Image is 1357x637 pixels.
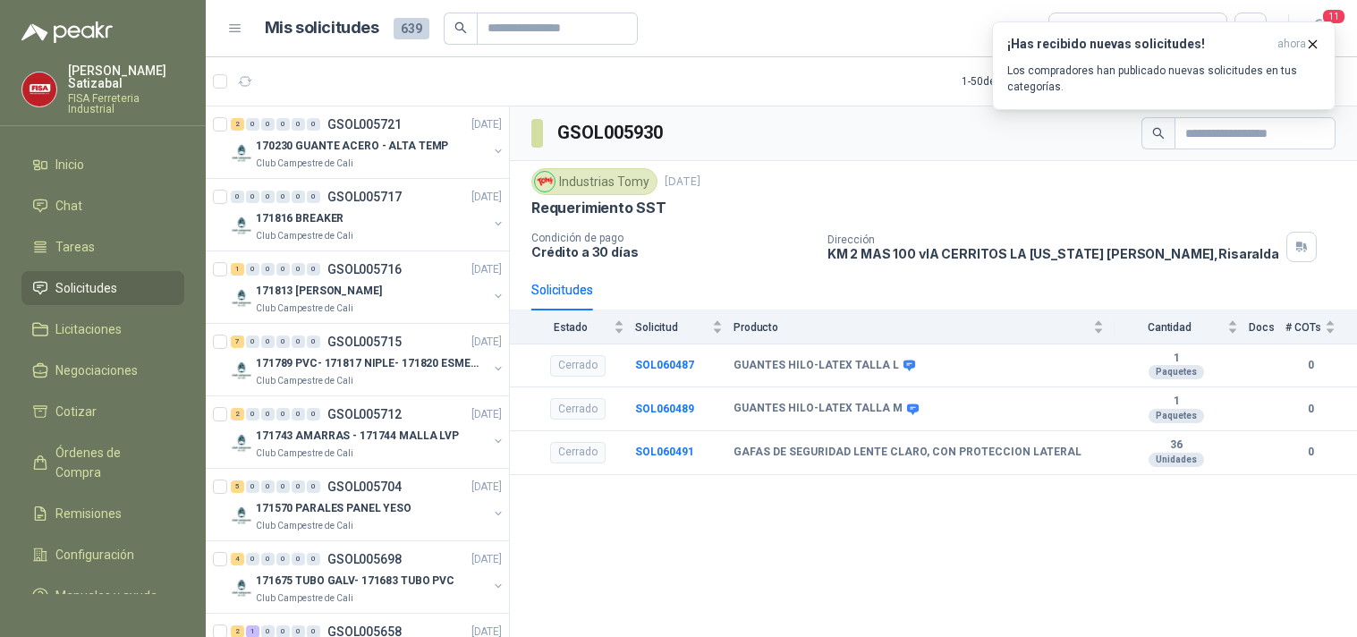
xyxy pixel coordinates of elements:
[1060,19,1098,38] div: Todas
[276,263,290,276] div: 0
[531,244,813,259] p: Crédito a 30 días
[55,278,117,298] span: Solicitudes
[635,359,694,371] a: SOL060487
[246,263,259,276] div: 0
[21,395,184,429] a: Cotizar
[1285,357,1336,374] b: 0
[231,548,505,606] a: 4 0 0 0 0 0 GSOL005698[DATE] Company Logo171675 TUBO GALV- 171683 TUBO PVCClub Campestre de Cali
[292,118,305,131] div: 0
[256,428,459,445] p: 171743 AMARRAS - 171744 MALLA LVP
[471,334,502,351] p: [DATE]
[531,199,666,217] p: Requerimiento SST
[292,263,305,276] div: 0
[21,436,184,489] a: Órdenes de Compra
[292,553,305,565] div: 0
[21,579,184,613] a: Manuales y ayuda
[635,403,694,415] a: SOL060489
[246,553,259,565] div: 0
[962,67,1072,96] div: 1 - 50 de 198
[1149,453,1204,467] div: Unidades
[231,553,244,565] div: 4
[246,118,259,131] div: 0
[261,118,275,131] div: 0
[21,21,113,43] img: Logo peakr
[256,519,353,533] p: Club Campestre de Cali
[256,591,353,606] p: Club Campestre de Cali
[55,402,97,421] span: Cotizar
[471,406,502,423] p: [DATE]
[256,302,353,316] p: Club Campestre de Cali
[231,215,252,236] img: Company Logo
[21,271,184,305] a: Solicitudes
[1285,444,1336,461] b: 0
[471,116,502,133] p: [DATE]
[21,189,184,223] a: Chat
[231,403,505,461] a: 2 0 0 0 0 0 GSOL005712[DATE] Company Logo171743 AMARRAS - 171744 MALLA LVPClub Campestre de Cali
[276,118,290,131] div: 0
[1303,13,1336,45] button: 11
[292,408,305,420] div: 0
[307,553,320,565] div: 0
[327,191,402,203] p: GSOL005717
[22,72,56,106] img: Company Logo
[327,263,402,276] p: GSOL005716
[55,586,157,606] span: Manuales y ayuda
[471,479,502,496] p: [DATE]
[307,408,320,420] div: 0
[734,321,1090,334] span: Producto
[827,246,1279,261] p: KM 2 MAS 100 vIA CERRITOS LA [US_STATE] [PERSON_NAME] , Risaralda
[550,355,606,377] div: Cerrado
[550,442,606,463] div: Cerrado
[256,446,353,461] p: Club Campestre de Cali
[1321,8,1346,25] span: 11
[256,138,448,155] p: 170230 GUANTE ACERO - ALTA TEMP
[276,480,290,493] div: 0
[292,480,305,493] div: 0
[531,168,657,195] div: Industrias Tomy
[276,553,290,565] div: 0
[471,261,502,278] p: [DATE]
[307,191,320,203] div: 0
[292,335,305,348] div: 0
[635,321,708,334] span: Solicitud
[550,398,606,420] div: Cerrado
[256,374,353,388] p: Club Campestre de Cali
[1115,310,1249,344] th: Cantidad
[734,446,1081,460] b: GAFAS DE SEGURIDAD LENTE CLARO, CON PROTECCION LATERAL
[1115,395,1238,409] b: 1
[1149,409,1204,423] div: Paquetes
[531,232,813,244] p: Condición de pago
[276,191,290,203] div: 0
[1285,401,1336,418] b: 0
[1115,352,1238,366] b: 1
[231,476,505,533] a: 5 0 0 0 0 0 GSOL005704[DATE] Company Logo171570 PARALES PANEL YESOClub Campestre de Cali
[531,280,593,300] div: Solicitudes
[635,446,694,458] b: SOL060491
[55,361,138,380] span: Negociaciones
[1285,321,1321,334] span: # COTs
[55,196,82,216] span: Chat
[307,263,320,276] div: 0
[394,18,429,39] span: 639
[256,500,411,517] p: 171570 PARALES PANEL YESO
[231,505,252,526] img: Company Logo
[231,259,505,316] a: 1 0 0 0 0 0 GSOL005716[DATE] Company Logo171813 [PERSON_NAME]Club Campestre de Cali
[231,335,244,348] div: 7
[55,155,84,174] span: Inicio
[1285,310,1357,344] th: # COTs
[231,263,244,276] div: 1
[471,551,502,568] p: [DATE]
[55,237,95,257] span: Tareas
[327,408,402,420] p: GSOL005712
[454,21,467,34] span: search
[665,174,700,191] p: [DATE]
[231,408,244,420] div: 2
[256,283,382,300] p: 171813 [PERSON_NAME]
[21,230,184,264] a: Tareas
[1277,37,1306,52] span: ahora
[307,335,320,348] div: 0
[21,497,184,531] a: Remisiones
[734,359,899,373] b: GUANTES HILO-LATEX TALLA L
